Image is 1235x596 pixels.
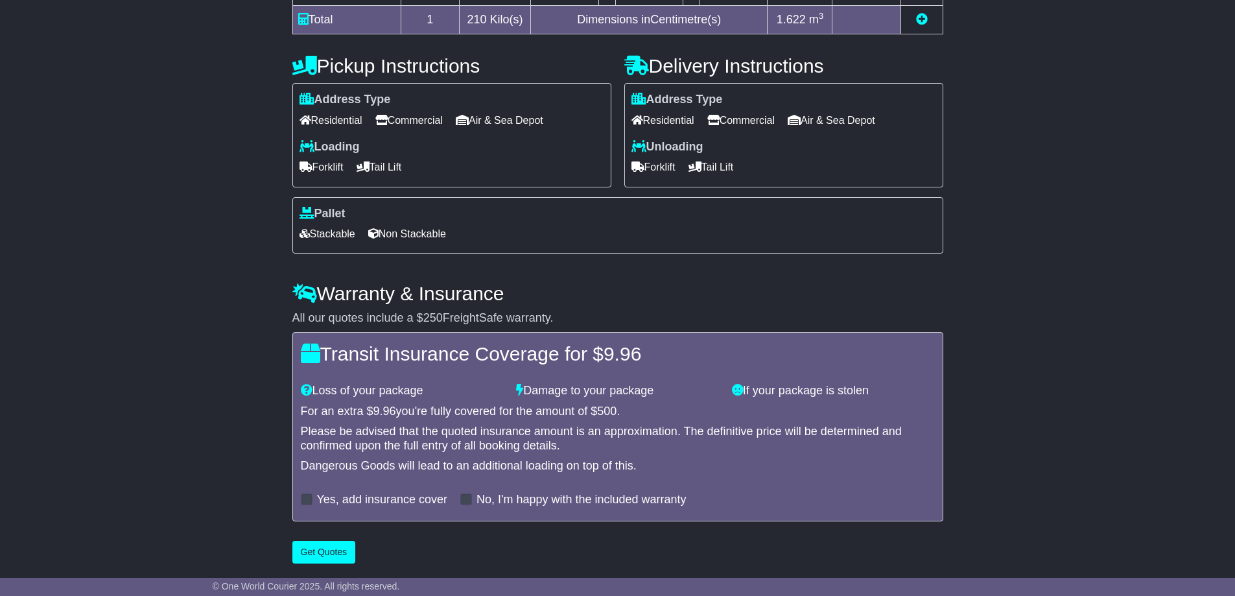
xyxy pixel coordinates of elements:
[292,283,943,304] h4: Warranty & Insurance
[707,110,775,130] span: Commercial
[423,311,443,324] span: 250
[916,13,928,26] a: Add new item
[301,459,935,473] div: Dangerous Goods will lead to an additional loading on top of this.
[631,157,676,177] span: Forklift
[531,6,768,34] td: Dimensions in Centimetre(s)
[460,6,531,34] td: Kilo(s)
[624,55,943,77] h4: Delivery Instructions
[456,110,543,130] span: Air & Sea Depot
[300,110,362,130] span: Residential
[300,157,344,177] span: Forklift
[604,343,641,364] span: 9.96
[300,140,360,154] label: Loading
[294,384,510,398] div: Loss of your package
[357,157,402,177] span: Tail Lift
[597,405,617,418] span: 500
[375,110,443,130] span: Commercial
[809,13,824,26] span: m
[368,224,446,244] span: Non Stackable
[467,13,487,26] span: 210
[300,93,391,107] label: Address Type
[510,384,725,398] div: Damage to your package
[213,581,400,591] span: © One World Courier 2025. All rights reserved.
[725,384,941,398] div: If your package is stolen
[292,311,943,326] div: All our quotes include a $ FreightSafe warranty.
[292,541,356,564] button: Get Quotes
[292,55,611,77] h4: Pickup Instructions
[788,110,875,130] span: Air & Sea Depot
[317,493,447,507] label: Yes, add insurance cover
[401,6,460,34] td: 1
[301,425,935,453] div: Please be advised that the quoted insurance amount is an approximation. The definitive price will...
[476,493,687,507] label: No, I'm happy with the included warranty
[300,224,355,244] span: Stackable
[373,405,396,418] span: 9.96
[777,13,806,26] span: 1.622
[819,11,824,21] sup: 3
[292,6,401,34] td: Total
[301,405,935,419] div: For an extra $ you're fully covered for the amount of $ .
[300,207,346,221] label: Pallet
[631,140,703,154] label: Unloading
[301,343,935,364] h4: Transit Insurance Coverage for $
[631,110,694,130] span: Residential
[688,157,734,177] span: Tail Lift
[631,93,723,107] label: Address Type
